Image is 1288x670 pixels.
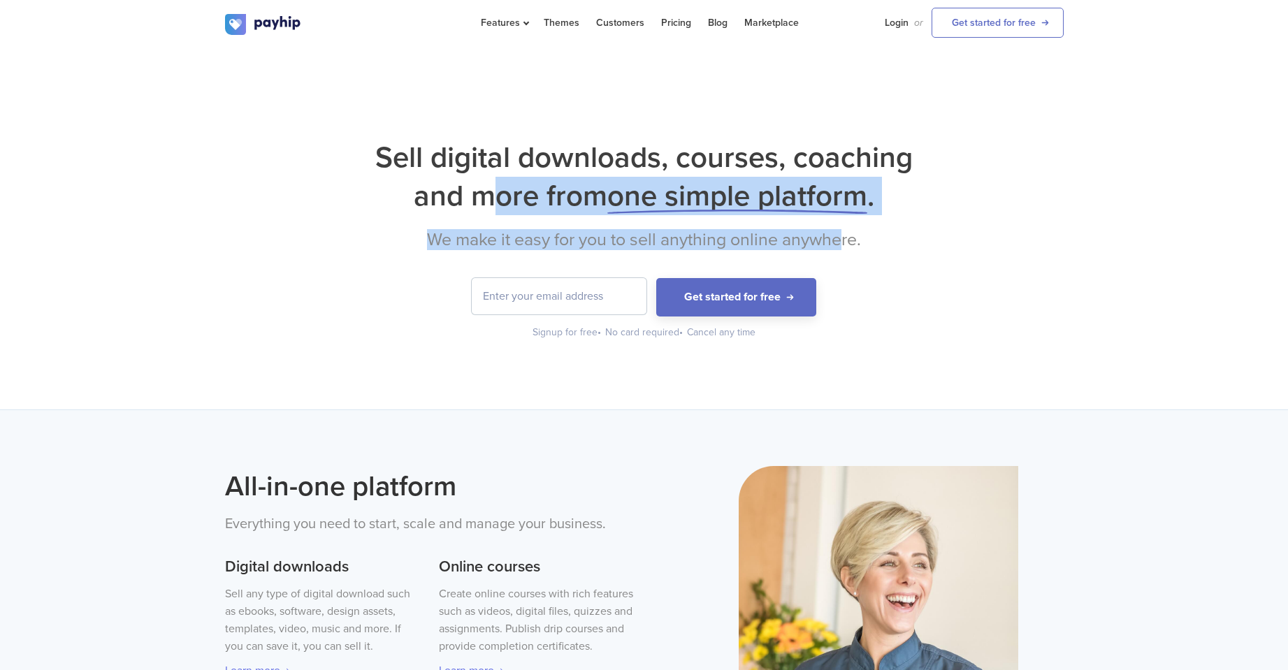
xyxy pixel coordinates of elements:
h2: All-in-one platform [225,466,634,507]
h1: Sell digital downloads, courses, coaching and more from [225,138,1064,215]
span: • [598,326,601,338]
span: • [679,326,683,338]
a: Get started for free [932,8,1064,38]
h3: Online courses [439,556,633,578]
span: . [867,178,874,214]
span: Features [481,17,527,29]
p: Everything you need to start, scale and manage your business. [225,514,634,535]
p: Create online courses with rich features such as videos, digital files, quizzes and assignments. ... [439,585,633,655]
img: logo.svg [225,14,302,35]
div: Cancel any time [687,326,755,340]
div: Signup for free [533,326,602,340]
span: one simple platform [607,178,867,214]
input: Enter your email address [472,278,646,314]
div: No card required [605,326,684,340]
h2: We make it easy for you to sell anything online anywhere. [225,229,1064,250]
p: Sell any type of digital download such as ebooks, software, design assets, templates, video, musi... [225,585,419,655]
h3: Digital downloads [225,556,419,578]
button: Get started for free [656,278,816,316]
